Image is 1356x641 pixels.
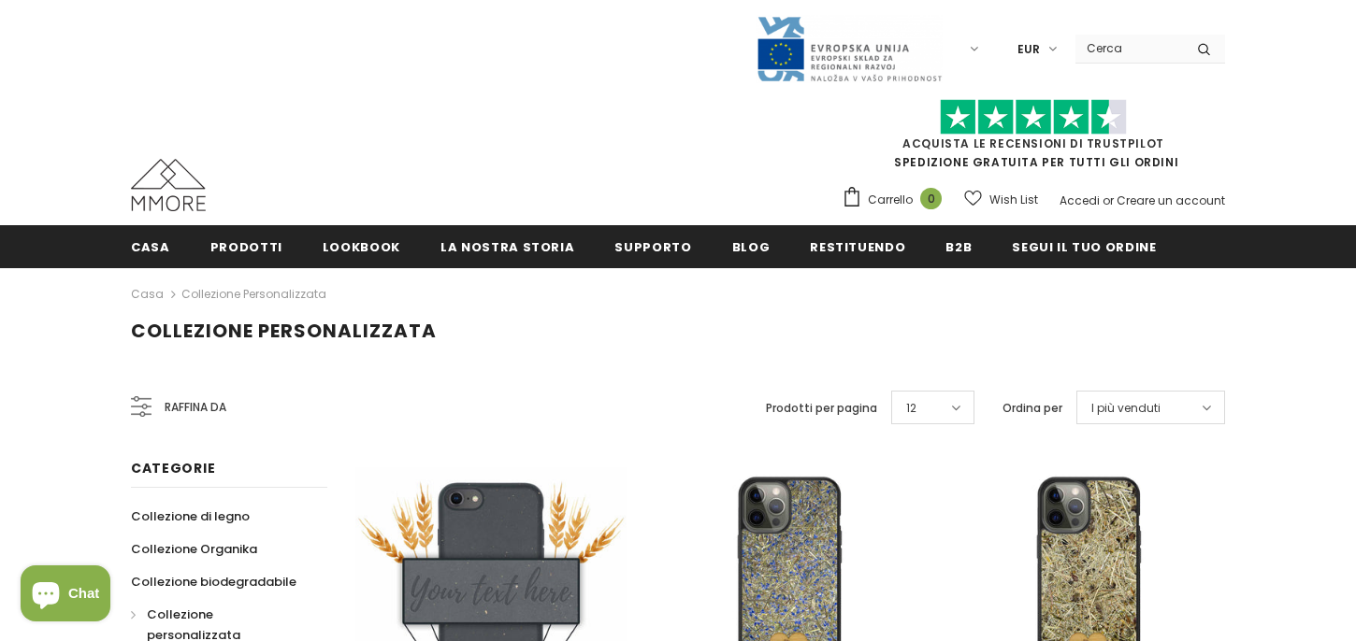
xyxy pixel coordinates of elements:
a: Collezione di legno [131,500,250,533]
a: Collezione personalizzata [181,286,326,302]
a: Acquista le recensioni di TrustPilot [902,135,1164,151]
span: B2B [945,238,972,256]
a: Accedi [1060,192,1100,208]
span: Blog [732,238,771,256]
span: Wish List [989,191,1038,209]
a: Collezione biodegradabile [131,565,296,598]
a: Lookbook [323,225,400,267]
a: Javni Razpis [756,40,943,56]
a: supporto [614,225,691,267]
span: Prodotti [210,238,282,256]
inbox-online-store-chat: Shopify online store chat [15,565,116,626]
a: B2B [945,225,972,267]
span: Raffina da [165,397,226,418]
a: Prodotti [210,225,282,267]
span: 12 [906,399,916,418]
a: Collezione Organika [131,533,257,565]
span: Lookbook [323,238,400,256]
img: Casi MMORE [131,159,206,211]
span: Collezione di legno [131,507,250,525]
span: Carrello [868,191,913,209]
span: 0 [920,188,942,209]
span: Casa [131,238,170,256]
span: Collezione Organika [131,540,257,558]
span: I più venduti [1091,399,1161,418]
span: or [1103,192,1114,208]
a: Segui il tuo ordine [1012,225,1156,267]
a: La nostra storia [440,225,574,267]
span: La nostra storia [440,238,574,256]
span: EUR [1017,40,1040,59]
span: Segui il tuo ordine [1012,238,1156,256]
span: Collezione personalizzata [131,318,437,344]
a: Carrello 0 [842,186,951,214]
a: Casa [131,283,164,306]
span: Categorie [131,459,215,477]
span: supporto [614,238,691,256]
a: Creare un account [1117,192,1225,208]
input: Search Site [1075,35,1183,62]
label: Prodotti per pagina [766,399,877,418]
img: Fidati di Pilot Stars [940,99,1127,135]
a: Wish List [964,183,1038,216]
span: Collezione biodegradabile [131,573,296,591]
span: Restituendo [810,238,905,256]
span: SPEDIZIONE GRATUITA PER TUTTI GLI ORDINI [842,107,1225,170]
a: Casa [131,225,170,267]
a: Restituendo [810,225,905,267]
a: Blog [732,225,771,267]
img: Javni Razpis [756,15,943,83]
label: Ordina per [1003,399,1062,418]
